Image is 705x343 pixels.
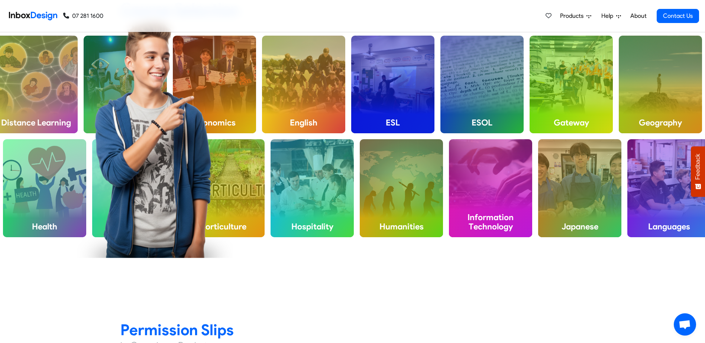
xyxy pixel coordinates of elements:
a: Help [598,9,624,23]
span: Feedback [695,154,701,180]
h4: Health [3,216,86,237]
h2: Permission Slips [120,320,585,339]
a: Products [557,9,594,23]
h4: Geography [619,112,702,133]
h4: English [262,112,345,133]
a: 07 281 1600 [63,12,103,20]
h4: Humanities [360,216,443,237]
h4: Gateway [530,112,613,133]
button: Feedback - Show survey [691,146,705,197]
h4: Japanese [538,216,621,237]
a: Contact Us [657,9,699,23]
h4: ESOL [440,112,524,133]
span: Help [601,12,616,20]
a: About [628,9,649,23]
h4: Information Technology [449,206,532,237]
h4: ESL [351,112,434,133]
img: boy_pointing_to_right.png [77,20,233,258]
span: Products [560,12,586,20]
h4: Hospitality [271,216,354,237]
a: Open chat [674,313,696,336]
